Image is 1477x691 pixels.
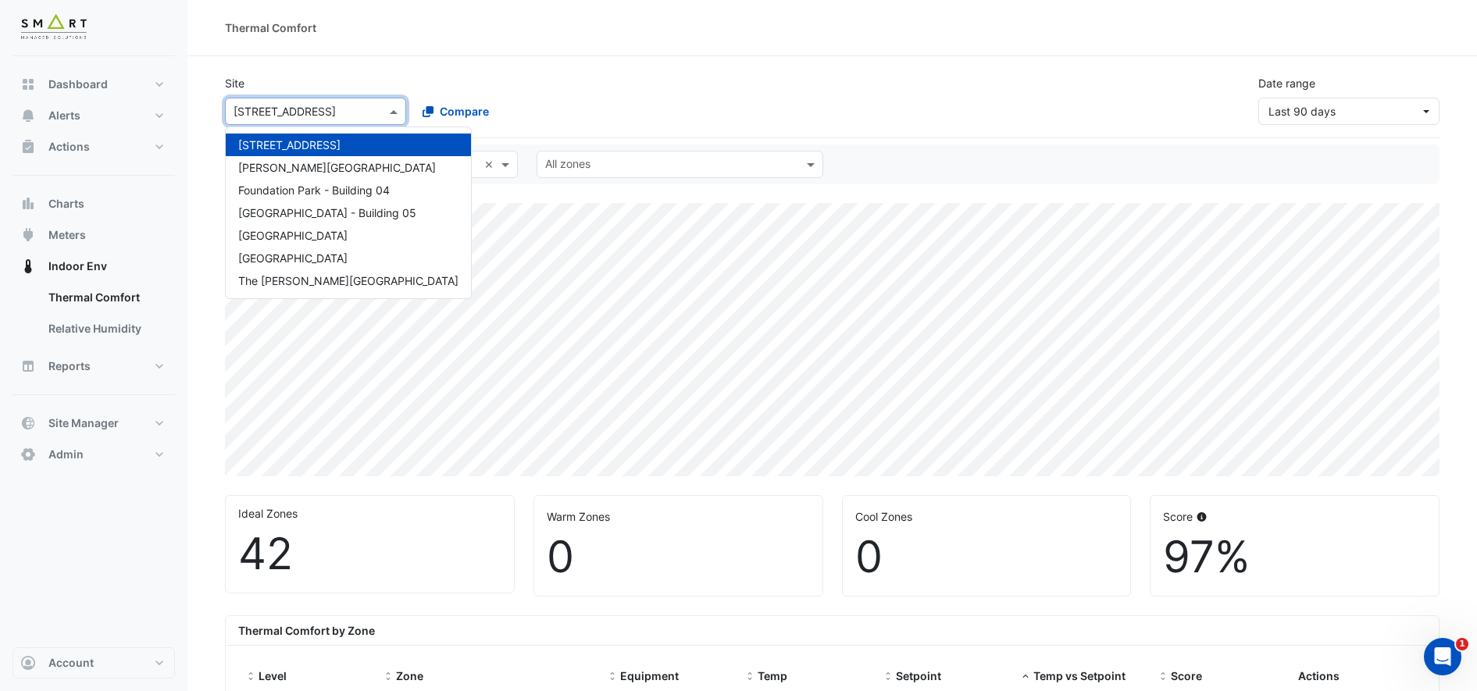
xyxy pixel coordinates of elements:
[12,188,175,219] button: Charts
[412,98,499,125] button: Compare
[758,669,787,682] span: Temp
[238,274,458,287] span: The [PERSON_NAME][GEOGRAPHIC_DATA]
[12,351,175,382] button: Reports
[48,108,80,123] span: Alerts
[48,196,84,212] span: Charts
[1268,105,1336,118] span: 17 Jul 25 - 14 Oct 25
[1171,669,1202,682] span: Score
[1033,669,1126,682] span: Temp vs Setpoint
[12,439,175,470] button: Admin
[12,282,175,351] div: Indoor Env
[48,415,119,431] span: Site Manager
[543,155,590,176] div: All zones
[238,624,375,637] b: Thermal Comfort by Zone
[484,156,498,173] span: Clear
[20,447,36,462] app-icon: Admin
[226,127,471,298] div: Options List
[238,528,501,580] div: 42
[225,20,316,36] div: Thermal Comfort
[855,531,1118,583] div: 0
[20,227,36,243] app-icon: Meters
[1424,638,1461,675] iframe: Intercom live chat
[20,196,36,212] app-icon: Charts
[20,108,36,123] app-icon: Alerts
[20,415,36,431] app-icon: Site Manager
[1258,98,1440,125] button: Last 90 days
[238,229,348,242] span: [GEOGRAPHIC_DATA]
[20,77,36,92] app-icon: Dashboard
[1163,508,1426,525] div: Score
[1298,669,1340,682] span: Actions
[855,508,1118,525] div: Cool Zones
[238,161,436,174] span: [PERSON_NAME][GEOGRAPHIC_DATA]
[238,206,416,219] span: [GEOGRAPHIC_DATA] - Building 05
[12,131,175,162] button: Actions
[259,669,287,682] span: Level
[238,251,348,265] span: [GEOGRAPHIC_DATA]
[238,138,341,151] span: [STREET_ADDRESS]
[48,358,91,374] span: Reports
[20,358,36,374] app-icon: Reports
[896,669,941,682] span: Setpoint
[396,669,423,682] span: Zone
[547,531,810,583] div: 0
[225,75,244,91] label: Site
[36,282,175,313] a: Thermal Comfort
[20,139,36,155] app-icon: Actions
[238,505,501,522] div: Ideal Zones
[12,251,175,282] button: Indoor Env
[1163,531,1426,583] div: 97%
[440,103,489,119] span: Compare
[19,12,89,44] img: Company Logo
[48,447,84,462] span: Admin
[620,669,679,682] span: Equipment
[48,139,90,155] span: Actions
[48,655,94,671] span: Account
[12,219,175,251] button: Meters
[547,508,810,525] div: Warm Zones
[48,227,86,243] span: Meters
[12,647,175,679] button: Account
[238,183,390,197] span: Foundation Park - Building 04
[12,69,175,100] button: Dashboard
[48,77,108,92] span: Dashboard
[1456,638,1468,650] span: 1
[1258,75,1315,91] label: Date range
[48,258,107,274] span: Indoor Env
[20,258,36,274] app-icon: Indoor Env
[36,313,175,344] a: Relative Humidity
[12,100,175,131] button: Alerts
[12,408,175,439] button: Site Manager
